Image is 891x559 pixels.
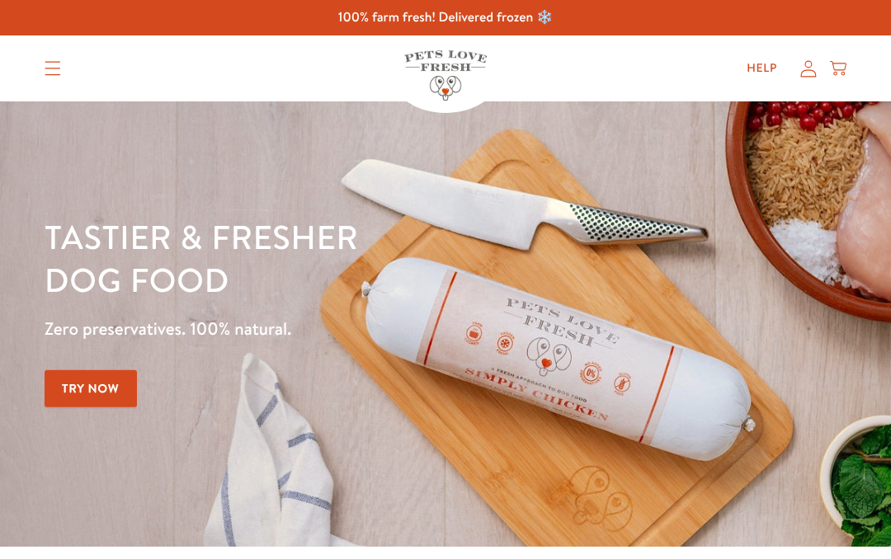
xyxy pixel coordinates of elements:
[45,370,137,407] a: Try Now
[31,48,74,89] summary: Translation missing: en.sections.header.menu
[45,215,579,301] h1: Tastier & fresher dog food
[404,50,487,101] img: Pets Love Fresh
[45,314,579,344] p: Zero preservatives. 100% natural.
[733,52,790,85] a: Help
